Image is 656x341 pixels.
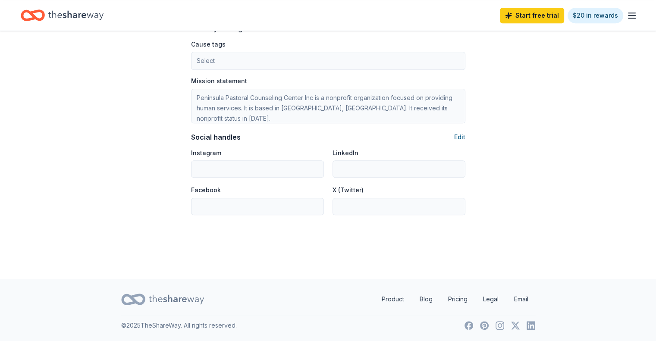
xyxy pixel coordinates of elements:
[333,186,364,194] label: X (Twitter)
[191,132,241,142] div: Social handles
[121,320,237,331] p: © 2025 TheShareWay. All rights reserved.
[568,8,623,23] a: $20 in rewards
[191,149,221,157] label: Instagram
[191,52,465,70] button: Select
[191,89,465,123] textarea: Peninsula Pastoral Counseling Center Inc is a nonprofit organization focused on providing human s...
[333,149,358,157] label: LinkedIn
[454,132,465,142] button: Edit
[413,291,439,308] a: Blog
[375,291,411,308] a: Product
[191,40,226,49] label: Cause tags
[500,8,564,23] a: Start free trial
[441,291,474,308] a: Pricing
[191,77,247,85] label: Mission statement
[507,291,535,308] a: Email
[21,5,104,25] a: Home
[476,291,505,308] a: Legal
[375,291,535,308] nav: quick links
[191,186,221,194] label: Facebook
[197,56,215,66] span: Select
